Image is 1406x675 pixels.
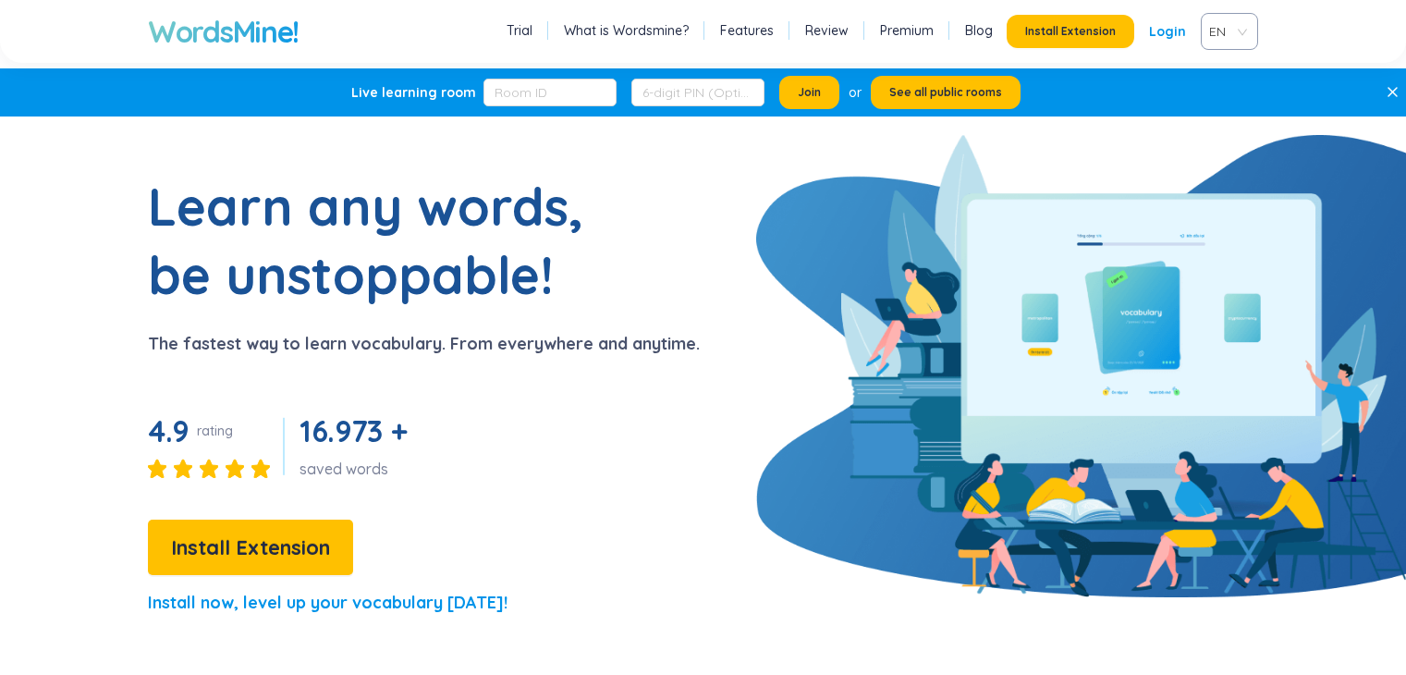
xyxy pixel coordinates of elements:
a: Login [1149,15,1186,48]
span: 4.9 [148,412,190,449]
div: or [849,82,862,103]
input: 6-digit PIN (Optional) [631,79,764,106]
span: Install Extension [171,532,330,564]
span: VIE [1209,18,1242,45]
h1: Learn any words, be unstoppable! [148,172,610,309]
span: See all public rooms [889,85,1002,100]
button: See all public rooms [871,76,1021,109]
button: Install Extension [148,520,353,575]
a: Install Extension [148,540,353,558]
a: Review [805,21,849,40]
div: rating [197,422,233,440]
span: 16.973 + [300,412,407,449]
a: Premium [880,21,934,40]
span: Join [798,85,821,100]
button: Install Extension [1007,15,1134,48]
a: What is Wordsmine? [564,21,689,40]
button: Join [779,76,839,109]
p: The fastest way to learn vocabulary. From everywhere and anytime. [148,331,700,357]
a: WordsMine! [148,13,299,50]
span: Install Extension [1025,24,1116,39]
div: Live learning room [351,83,476,102]
a: Features [720,21,774,40]
div: saved words [300,459,414,479]
a: Blog [965,21,993,40]
input: Room ID [483,79,617,106]
a: Trial [507,21,532,40]
p: Install now, level up your vocabulary [DATE]! [148,590,507,616]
